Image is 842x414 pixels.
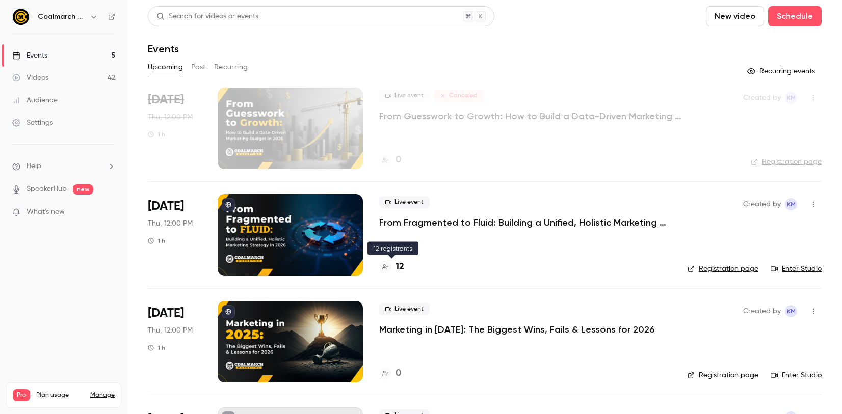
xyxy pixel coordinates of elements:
a: From Guesswork to Growth: How to Build a Data-Driven Marketing Budget in [DATE] [379,110,685,122]
h4: 0 [396,153,401,167]
a: Enter Studio [771,264,822,274]
span: Katie McCaskill [785,92,797,104]
a: 0 [379,153,401,167]
a: 0 [379,367,401,380]
span: KM [787,198,796,210]
a: SpeakerHub [27,184,67,195]
span: Live event [379,90,430,102]
a: Registration page [688,370,758,380]
span: Canceled [434,90,484,102]
h4: 0 [396,367,401,380]
span: Help [27,161,41,172]
span: Plan usage [36,391,84,399]
span: What's new [27,207,65,217]
div: Nov 13 Thu, 12:00 PM (America/New York) [148,301,201,382]
span: Created by [743,92,781,104]
span: Thu, 12:00 PM [148,325,193,336]
button: Recurring events [743,63,822,79]
h4: 12 [396,260,404,274]
span: KM [787,305,796,317]
span: Thu, 12:00 PM [148,112,193,122]
button: Schedule [768,6,822,26]
div: 1 h [148,344,165,352]
a: From Fragmented to Fluid: Building a Unified, Holistic Marketing Strategy in [DATE] [379,216,671,229]
span: Live event [379,196,430,208]
span: new [73,184,93,195]
div: Audience [12,95,58,105]
span: [DATE] [148,198,184,214]
span: Katie McCaskill [785,305,797,317]
span: KM [787,92,796,104]
button: Recurring [214,59,248,75]
a: Manage [90,391,115,399]
span: Created by [743,198,781,210]
a: Registration page [688,264,758,274]
h1: Events [148,43,179,55]
div: Oct 16 Thu, 12:00 PM (America/New York) [148,88,201,169]
div: Search for videos or events [156,11,258,22]
img: Coalmarch Marketing [13,9,29,25]
span: Created by [743,305,781,317]
span: [DATE] [148,305,184,321]
div: Events [12,50,47,61]
a: 12 [379,260,404,274]
a: Enter Studio [771,370,822,380]
div: Oct 30 Thu, 12:00 PM (America/New York) [148,194,201,275]
div: 1 h [148,237,165,245]
span: Pro [13,389,30,401]
span: [DATE] [148,92,184,108]
span: Thu, 12:00 PM [148,218,193,229]
li: help-dropdown-opener [12,161,115,172]
button: Upcoming [148,59,183,75]
span: Katie McCaskill [785,198,797,210]
div: Settings [12,118,53,128]
a: Registration page [751,157,822,167]
span: Live event [379,303,430,315]
button: Past [191,59,206,75]
a: Marketing in [DATE]: The Biggest Wins, Fails & Lessons for 2026 [379,323,654,336]
button: New video [706,6,764,26]
div: Videos [12,73,48,83]
div: 1 h [148,130,165,139]
h6: Coalmarch Marketing [38,12,86,22]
